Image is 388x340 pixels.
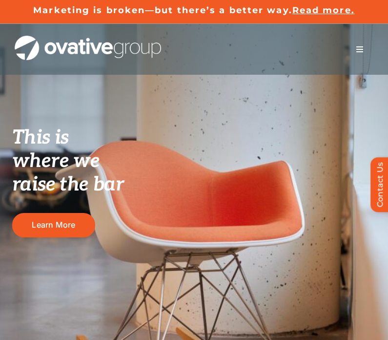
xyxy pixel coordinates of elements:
[33,5,292,16] a: Marketing is broken—but there’s a better way.
[12,126,69,149] span: This is
[292,5,355,16] a: Read more.
[12,149,124,196] span: where we raise the bar
[15,35,161,44] a: OG_Full_horizontal_WHT
[32,220,75,230] span: Learn More
[12,213,95,237] a: Learn More
[346,40,373,59] nav: Menu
